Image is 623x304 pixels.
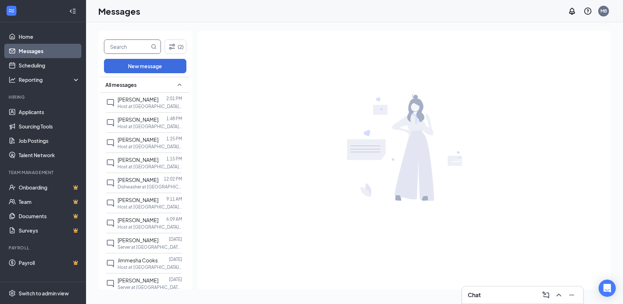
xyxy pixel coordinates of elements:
svg: ChatInactive [106,179,115,187]
p: Host at [GEOGRAPHIC_DATA] ([GEOGRAPHIC_DATA]) 1011 [118,103,182,109]
svg: ChevronUp [555,291,563,299]
a: Talent Network [19,148,80,162]
p: Host at [GEOGRAPHIC_DATA] ([GEOGRAPHIC_DATA]) 1011 [118,144,182,150]
svg: Filter [168,42,176,51]
div: Team Management [9,169,79,176]
span: All messages [105,81,137,88]
svg: WorkstreamLogo [8,7,15,14]
p: Host at [GEOGRAPHIC_DATA] ([GEOGRAPHIC_DATA]) 1011 [118,264,182,270]
a: PayrollCrown [19,256,80,270]
button: Filter (2) [165,39,186,54]
div: Hiring [9,94,79,100]
svg: QuestionInfo [584,7,592,15]
p: Server at [GEOGRAPHIC_DATA] ([GEOGRAPHIC_DATA]) 1011 [118,244,182,250]
p: 9:11 AM [166,196,182,202]
p: Host at [GEOGRAPHIC_DATA] ([GEOGRAPHIC_DATA]) 1011 [118,204,182,210]
svg: Analysis [9,76,16,83]
a: Home [19,29,80,44]
span: Jimmesha Cooks [118,257,158,263]
p: Host at [GEOGRAPHIC_DATA] ([GEOGRAPHIC_DATA]) 1011 [118,123,182,130]
a: Sourcing Tools [19,119,80,134]
span: [PERSON_NAME] [118,237,158,243]
svg: ChatInactive [106,259,115,268]
p: 1:15 PM [166,156,182,162]
a: Messages [19,44,80,58]
button: ChevronUp [553,289,565,301]
input: Search [104,40,149,53]
div: Reporting [19,76,80,83]
a: OnboardingCrown [19,180,80,195]
p: [DATE] [169,276,182,282]
div: MB [600,8,607,14]
svg: Collapse [69,8,76,15]
p: [DATE] [169,236,182,242]
span: [PERSON_NAME] [118,177,158,183]
div: Payroll [9,245,79,251]
svg: ChatInactive [106,239,115,248]
svg: ChatInactive [106,219,115,228]
svg: ChatInactive [106,118,115,127]
span: [PERSON_NAME] [118,277,158,284]
p: Host at [GEOGRAPHIC_DATA] ([GEOGRAPHIC_DATA]) 1011 [118,224,182,230]
svg: SmallChevronUp [175,80,184,89]
svg: ChatInactive [106,279,115,288]
svg: Notifications [568,7,576,15]
span: [PERSON_NAME] [118,156,158,163]
svg: ChatInactive [106,139,115,147]
a: Scheduling [19,58,80,73]
p: Host at [GEOGRAPHIC_DATA] ([GEOGRAPHIC_DATA]) 1011 [118,164,182,170]
p: 1:48 PM [166,116,182,122]
button: ComposeMessage [540,289,552,301]
svg: ChatInactive [106,199,115,207]
a: TeamCrown [19,195,80,209]
h1: Messages [98,5,140,17]
p: [DATE] [169,256,182,262]
p: 12:02 PM [164,176,182,182]
span: [PERSON_NAME] [118,116,158,123]
span: [PERSON_NAME] [118,136,158,143]
a: SurveysCrown [19,223,80,238]
a: Job Postings [19,134,80,148]
a: DocumentsCrown [19,209,80,223]
button: New message [104,59,186,73]
a: Applicants [19,105,80,119]
svg: ChatInactive [106,159,115,167]
svg: ComposeMessage [542,291,550,299]
svg: Minimize [567,291,576,299]
svg: ChatInactive [106,98,115,107]
p: 1:25 PM [166,136,182,142]
p: 6:09 AM [166,216,182,222]
svg: MagnifyingGlass [151,44,157,50]
p: Server at [GEOGRAPHIC_DATA] ([GEOGRAPHIC_DATA]) 1011 [118,284,182,290]
p: Dishwasher at [GEOGRAPHIC_DATA] ([GEOGRAPHIC_DATA]) 1011 [118,184,182,190]
button: Minimize [566,289,577,301]
p: 2:01 PM [166,95,182,102]
span: [PERSON_NAME] [118,96,158,103]
h3: Chat [468,291,481,299]
span: [PERSON_NAME] [118,217,158,223]
span: [PERSON_NAME] [118,197,158,203]
div: Open Intercom Messenger [599,280,616,297]
svg: Settings [9,290,16,297]
div: Switch to admin view [19,290,69,297]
